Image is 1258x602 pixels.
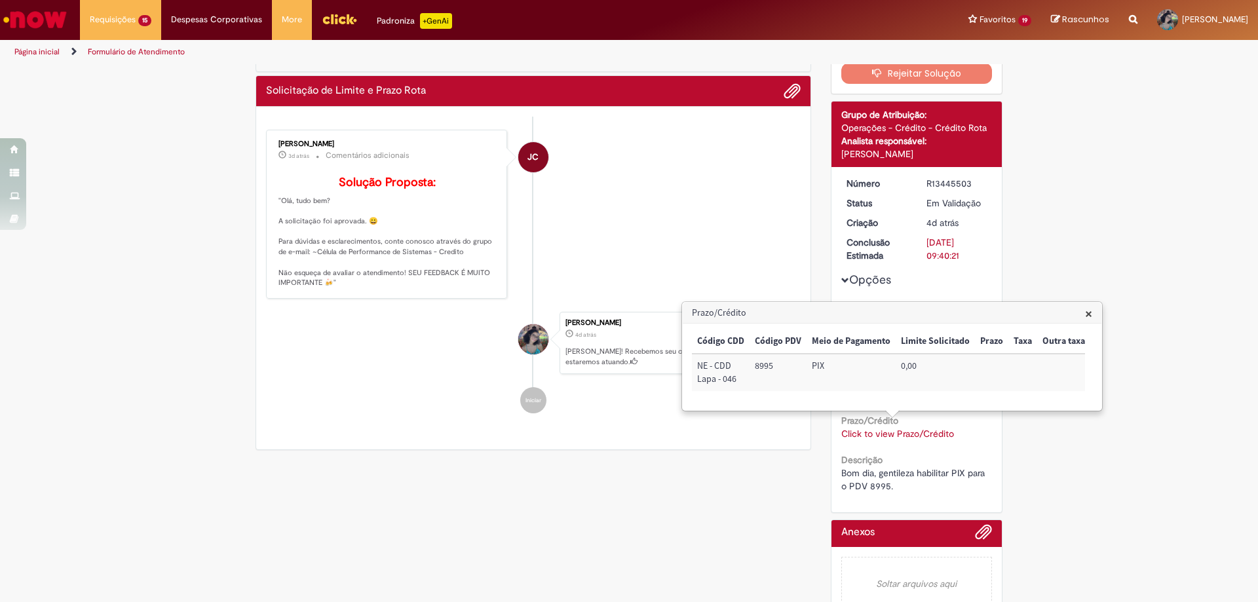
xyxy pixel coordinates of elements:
div: R13445503 [926,177,987,190]
span: 4d atrás [575,331,596,339]
button: Adicionar anexos [784,83,801,100]
td: Código PDV: 8995 [750,354,807,391]
span: 15 [138,15,151,26]
th: Código CDD [692,329,750,354]
span: JC [527,141,539,173]
div: 25/08/2025 16:40:16 [926,216,987,229]
time: 25/08/2025 16:40:16 [926,217,959,229]
h3: Prazo/Crédito [683,303,1101,324]
td: Outra taxa: [1037,354,1090,391]
span: 3d atrás [288,152,309,160]
li: Iara Fabia Castro Viana Silva [266,312,801,375]
td: Limite Solicitado: 0,00 [896,354,975,391]
p: "Olá, tudo bem? A solicitação foi aprovada. 😀 Para dúvidas e esclarecimentos, conte conosco atrav... [278,176,497,288]
button: Close [1085,307,1092,320]
th: Código PDV [750,329,807,354]
div: Grupo de Atribuição: [841,108,993,121]
b: Descrição [841,454,883,466]
div: [DATE] 09:40:21 [926,236,987,262]
time: 25/08/2025 16:40:16 [575,331,596,339]
div: Operações - Crédito - Crédito Rota [841,121,993,134]
span: Despesas Corporativas [171,13,262,26]
div: Padroniza [377,13,452,29]
dt: Criação [837,216,917,229]
span: Requisições [90,13,136,26]
span: × [1085,305,1092,322]
th: Meio de Pagamento [807,329,896,354]
dt: Status [837,197,917,210]
div: Iara Fabia Castro Viana Silva [518,324,548,354]
p: +GenAi [420,13,452,29]
span: 19 [1018,15,1031,26]
b: Prazo/Crédito [841,415,898,426]
td: Meio de Pagamento: PIX [807,354,896,391]
th: Outra taxa [1037,329,1090,354]
h2: Anexos [841,527,875,538]
h2: Solicitação de Limite e Prazo Rota Histórico de tíquete [266,85,426,97]
div: [PERSON_NAME] [841,147,993,160]
ul: Histórico de tíquete [266,117,801,427]
div: Prazo/Crédito [681,301,1103,411]
span: 4d atrás [926,217,959,229]
dt: Número [837,177,917,190]
span: Rascunhos [1062,13,1109,26]
div: Analista responsável: [841,134,993,147]
img: ServiceNow [1,7,69,33]
a: Página inicial [14,47,60,57]
a: Click to view Prazo/Crédito [841,428,954,440]
img: click_logo_yellow_360x200.png [322,9,357,29]
button: Rejeitar Solução [841,63,993,84]
div: Jonas Correia [518,142,548,172]
button: Adicionar anexos [975,523,992,547]
small: Comentários adicionais [326,150,410,161]
div: [PERSON_NAME] [565,319,793,327]
span: [PERSON_NAME] [1182,14,1248,25]
time: 26/08/2025 12:48:51 [288,152,309,160]
th: Taxa [1008,329,1037,354]
td: Taxa: [1008,354,1037,391]
a: Rascunhos [1051,14,1109,26]
p: [PERSON_NAME]! Recebemos seu chamado R13445503 e em breve estaremos atuando. [565,347,793,367]
td: Prazo: [975,354,1008,391]
td: Código CDD: NE - CDD Lapa - 046 [692,354,750,391]
span: More [282,13,302,26]
span: Bom dia, gentileza habilitar PIX para o PDV 8995. [841,467,987,492]
span: Favoritos [980,13,1016,26]
a: Formulário de Atendimento [88,47,185,57]
th: Prazo [975,329,1008,354]
dt: Conclusão Estimada [837,236,917,262]
div: [PERSON_NAME] [278,140,497,148]
ul: Trilhas de página [10,40,829,64]
div: Em Validação [926,197,987,210]
th: Limite Solicitado [896,329,975,354]
b: Solução Proposta: [339,175,436,190]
